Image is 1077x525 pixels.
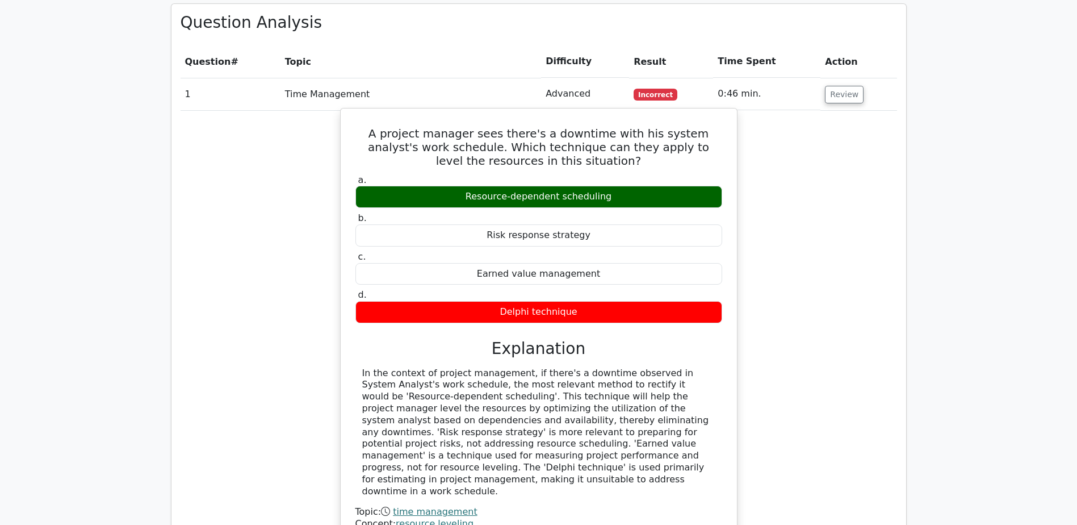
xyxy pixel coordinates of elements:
[358,213,367,223] span: b.
[358,251,366,262] span: c.
[280,78,541,110] td: Time Management
[713,78,820,110] td: 0:46 min.
[825,86,864,103] button: Review
[358,289,367,300] span: d.
[820,45,896,78] th: Action
[181,78,280,110] td: 1
[393,506,477,517] a: time management
[634,89,677,100] span: Incorrect
[355,263,722,285] div: Earned value management
[713,45,820,78] th: Time Spent
[362,368,715,498] div: In the context of project management, if there's a downtime observed in System Analyst's work sch...
[362,339,715,359] h3: Explanation
[355,506,722,518] div: Topic:
[358,174,367,185] span: a.
[355,224,722,247] div: Risk response strategy
[355,301,722,323] div: Delphi technique
[629,45,713,78] th: Result
[541,78,629,110] td: Advanced
[355,186,722,208] div: Resource-dependent scheduling
[541,45,629,78] th: Difficulty
[280,45,541,78] th: Topic
[354,127,723,168] h5: A project manager sees there's a downtime with his system analyst's work schedule. Which techniqu...
[181,45,280,78] th: #
[185,56,231,67] span: Question
[181,13,897,32] h3: Question Analysis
